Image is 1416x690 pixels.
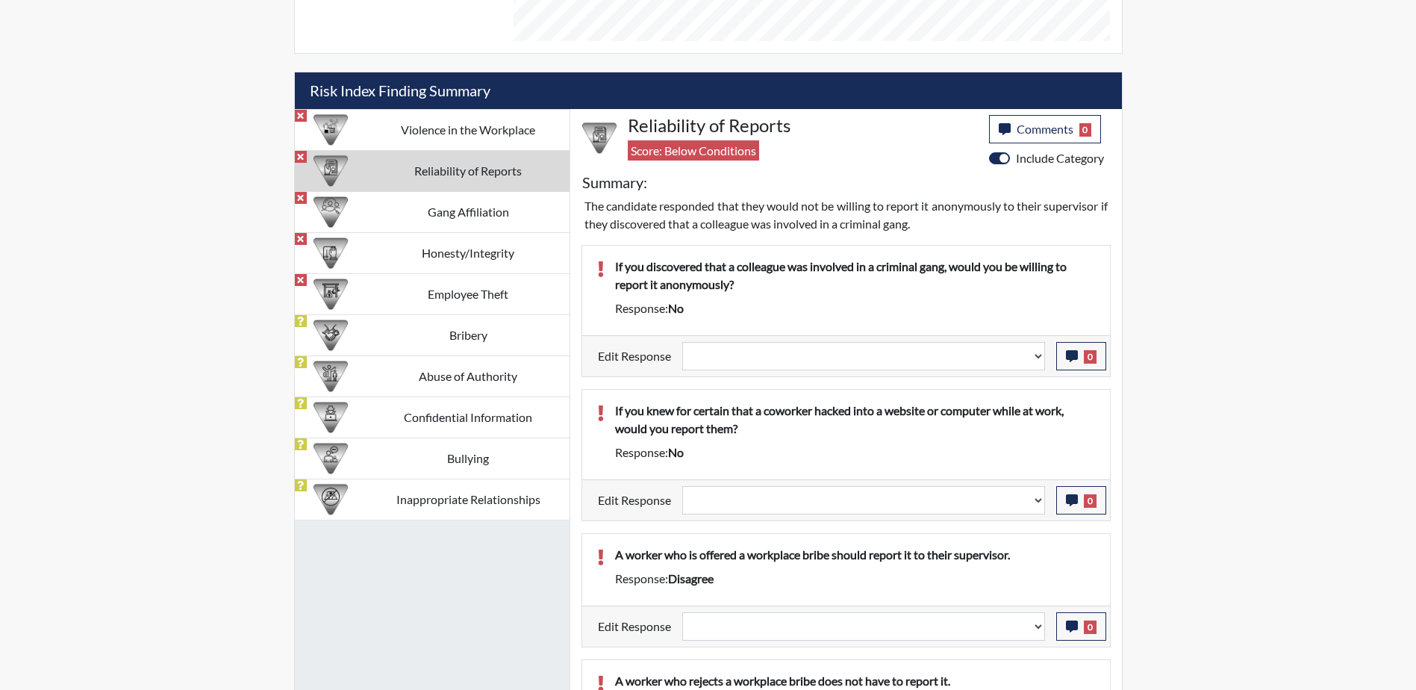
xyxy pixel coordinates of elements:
[1056,612,1106,641] button: 0
[367,397,570,438] td: Confidential Information
[1084,621,1097,634] span: 0
[668,571,714,585] span: disagree
[1016,149,1104,167] label: Include Category
[367,191,570,232] td: Gang Affiliation
[314,154,348,188] img: CATEGORY%20ICON-20.4a32fe39.png
[628,115,978,137] h4: Reliability of Reports
[1017,122,1073,136] span: Comments
[367,314,570,355] td: Bribery
[295,72,1122,109] h5: Risk Index Finding Summary
[671,486,1056,515] div: Update the test taker's response, the change might impact the score
[314,113,348,147] img: CATEGORY%20ICON-26.eccbb84f.png
[628,140,759,161] span: Score: Below Conditions
[615,258,1095,293] p: If you discovered that a colleague was involved in a criminal gang, would you be willing to repor...
[671,612,1056,641] div: Update the test taker's response, the change might impact the score
[604,570,1106,588] div: Response:
[668,445,684,459] span: no
[671,342,1056,370] div: Update the test taker's response, the change might impact the score
[604,444,1106,461] div: Response:
[582,121,617,155] img: CATEGORY%20ICON-20.4a32fe39.png
[989,115,1102,143] button: Comments0
[1084,350,1097,364] span: 0
[314,482,348,517] img: CATEGORY%20ICON-14.139f8ef7.png
[367,273,570,314] td: Employee Theft
[604,299,1106,317] div: Response:
[598,612,671,641] label: Edit Response
[1079,123,1092,137] span: 0
[367,479,570,520] td: Inappropriate Relationships
[584,197,1108,233] p: The candidate responded that they would not be willing to report it anonymously to their supervis...
[598,486,671,515] label: Edit Response
[615,672,1095,690] p: A worker who rejects a workplace bribe does not have to report it.
[367,438,570,479] td: Bullying
[367,232,570,273] td: Honesty/Integrity
[314,400,348,435] img: CATEGORY%20ICON-05.742ef3c8.png
[668,301,684,315] span: no
[314,359,348,394] img: CATEGORY%20ICON-01.94e51fac.png
[615,546,1095,564] p: A worker who is offered a workplace bribe should report it to their supervisor.
[314,441,348,476] img: CATEGORY%20ICON-04.6d01e8fa.png
[1056,342,1106,370] button: 0
[582,173,647,191] h5: Summary:
[314,318,348,352] img: CATEGORY%20ICON-03.c5611939.png
[314,236,348,270] img: CATEGORY%20ICON-11.a5f294f4.png
[314,195,348,229] img: CATEGORY%20ICON-02.2c5dd649.png
[367,109,570,150] td: Violence in the Workplace
[314,277,348,311] img: CATEGORY%20ICON-07.58b65e52.png
[367,355,570,397] td: Abuse of Authority
[1056,486,1106,515] button: 0
[1084,494,1097,508] span: 0
[598,342,671,370] label: Edit Response
[367,150,570,191] td: Reliability of Reports
[615,402,1095,438] p: If you knew for certain that a coworker hacked into a website or computer while at work, would yo...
